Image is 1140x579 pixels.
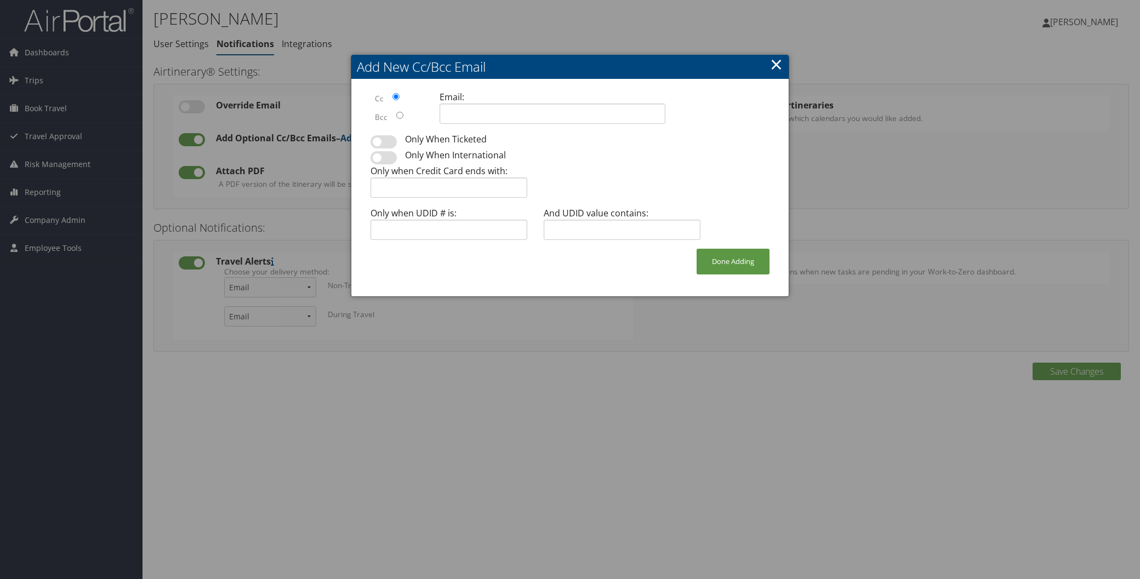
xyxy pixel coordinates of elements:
[535,207,709,249] div: And UDID value contains:
[397,133,778,146] div: Only When Ticketed
[362,207,535,249] div: Only when UDID # is:
[362,164,535,207] div: Only when Credit Card ends with:
[431,90,674,133] div: Email:
[397,148,778,162] div: Only When International
[351,55,789,79] h2: Add New Cc/Bcc Email
[375,93,384,104] label: Cc
[375,112,387,123] label: Bcc
[697,249,770,274] button: Done Adding
[770,53,783,75] a: ×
